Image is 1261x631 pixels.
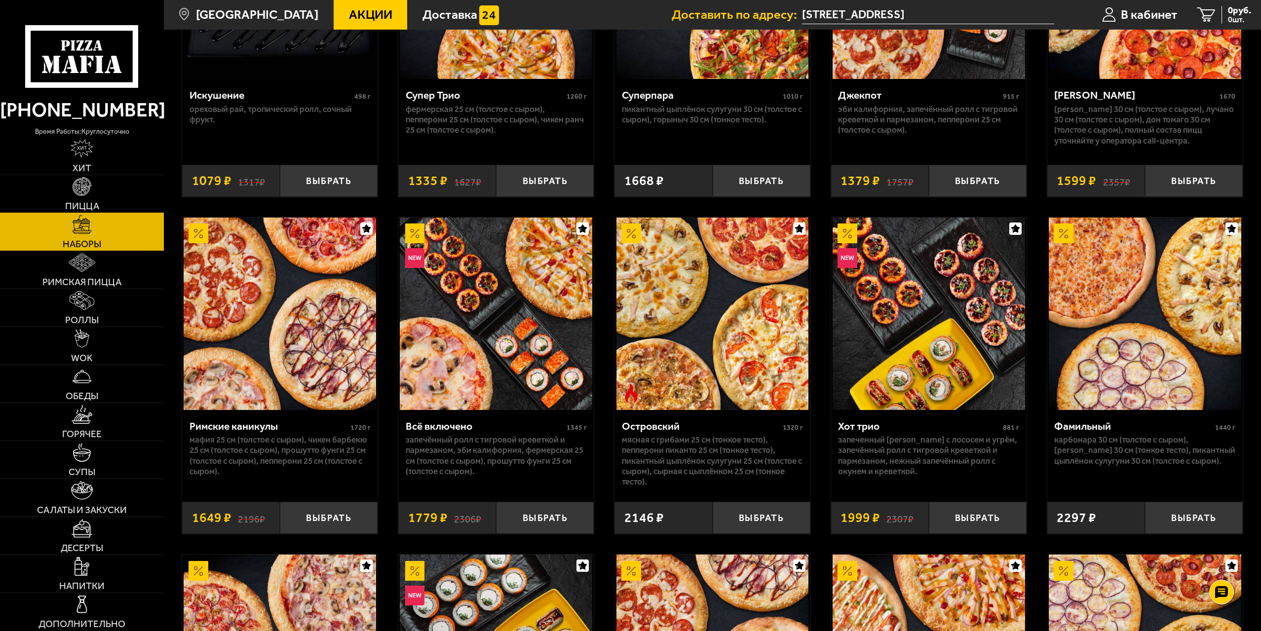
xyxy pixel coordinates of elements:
img: Акционный [838,223,857,243]
p: Пикантный цыплёнок сулугуни 30 см (толстое с сыром), Горыныч 30 см (тонкое тесто). [622,104,803,125]
span: 1320 г [783,423,803,432]
span: набережная канала Грибоедова, 19 [802,6,1054,24]
img: Акционный [189,223,208,243]
button: Выбрать [929,165,1027,197]
span: 1779 ₽ [408,511,448,524]
p: Фермерская 25 см (толстое с сыром), Пепперони 25 см (толстое с сыром), Чикен Ранч 25 см (толстое ... [406,104,587,136]
button: Выбрать [713,165,810,197]
span: 1440 г [1215,423,1235,432]
img: Новинка [405,248,425,268]
p: Эби Калифорния, Запечённый ролл с тигровой креветкой и пармезаном, Пепперони 25 см (толстое с сыр... [838,104,1019,136]
img: Новинка [838,248,857,268]
span: Обеды [66,391,98,401]
input: Ваш адрес доставки [802,6,1054,24]
span: Роллы [65,315,99,325]
button: Выбрать [280,502,378,534]
span: 1670 [1220,92,1235,101]
img: Акционный [405,561,425,581]
p: [PERSON_NAME] 30 см (толстое с сыром), Лучано 30 см (толстое с сыром), Дон Томаго 30 см (толстое ... [1054,104,1235,146]
p: Карбонара 30 см (толстое с сыром), [PERSON_NAME] 30 см (тонкое тесто), Пикантный цыплёнок сулугун... [1054,435,1235,466]
img: Акционный [1054,561,1073,581]
span: Наборы [63,239,101,249]
span: Дополнительно [38,619,125,629]
img: Акционный [621,561,641,581]
img: Акционный [838,561,857,581]
img: Хот трио [833,218,1025,410]
span: 1720 г [350,423,371,432]
div: [PERSON_NAME] [1054,89,1217,102]
span: 2297 ₽ [1057,511,1096,524]
div: Искушение [190,89,352,102]
div: Джекпот [838,89,1000,102]
span: Горячее [62,429,102,439]
span: 498 г [354,92,371,101]
span: 915 г [1003,92,1019,101]
img: Новинка [405,586,425,605]
p: Мясная с грибами 25 см (тонкое тесто), Пепперони Пиканто 25 см (тонкое тесто), Пикантный цыплёнок... [622,435,803,487]
s: 2357 ₽ [1103,174,1130,187]
span: 881 г [1003,423,1019,432]
img: Акционный [621,223,641,243]
span: 1335 ₽ [408,174,448,187]
span: Пицца [65,201,99,211]
a: АкционныйРимские каникулы [182,218,378,410]
button: Выбрать [1145,502,1243,534]
span: 1260 г [567,92,587,101]
span: 1379 ₽ [841,174,880,187]
p: Запечённый ролл с тигровой креветкой и пармезаном, Эби Калифорния, Фермерская 25 см (толстое с сы... [406,435,587,477]
span: 0 шт. [1228,16,1251,24]
div: Хот трио [838,420,1000,433]
span: Супы [69,467,95,477]
s: 1317 ₽ [238,174,265,187]
span: 1345 г [567,423,587,432]
a: АкционныйОстрое блюдоОстровский [614,218,810,410]
span: В кабинет [1121,8,1178,21]
span: 1649 ₽ [192,511,231,524]
span: Доставить по адресу: [672,8,802,21]
span: 1079 ₽ [192,174,231,187]
a: АкционныйНовинкаХот трио [831,218,1027,410]
img: Всё включено [400,218,592,410]
span: 1599 ₽ [1057,174,1096,187]
s: 1627 ₽ [454,174,481,187]
img: Акционный [1054,223,1073,243]
span: WOK [71,353,93,363]
div: Островский [622,420,780,433]
img: Римские каникулы [184,218,376,410]
img: 15daf4d41897b9f0e9f617042186c801.svg [479,5,499,25]
img: Островский [616,218,809,410]
span: 0 руб. [1228,6,1251,15]
div: Всё включено [406,420,564,433]
s: 2307 ₽ [886,511,914,524]
div: Супер Трио [406,89,564,102]
span: Доставка [422,8,477,21]
s: 2306 ₽ [454,511,481,524]
button: Выбрать [496,502,594,534]
span: Хит [73,163,91,173]
span: [GEOGRAPHIC_DATA] [196,8,318,21]
span: Акции [349,8,392,21]
button: Выбрать [280,165,378,197]
span: 1999 ₽ [841,511,880,524]
div: Римские каникулы [190,420,348,433]
span: Римская пицца [42,277,121,287]
img: Акционный [405,223,425,243]
button: Выбрать [929,502,1027,534]
s: 1757 ₽ [886,174,914,187]
button: Выбрать [496,165,594,197]
span: Салаты и закуски [37,505,127,515]
span: Напитки [59,581,105,591]
div: Суперпара [622,89,780,102]
s: 2196 ₽ [238,511,265,524]
span: Десерты [61,543,103,553]
div: Фамильный [1054,420,1213,433]
img: Акционный [189,561,208,581]
img: Фамильный [1049,218,1241,410]
p: Запеченный [PERSON_NAME] с лососем и угрём, Запечённый ролл с тигровой креветкой и пармезаном, Не... [838,435,1019,477]
p: Мафия 25 см (толстое с сыром), Чикен Барбекю 25 см (толстое с сыром), Прошутто Фунги 25 см (толст... [190,435,371,477]
a: АкционныйФамильный [1047,218,1243,410]
img: Острое блюдо [621,383,641,403]
span: 1668 ₽ [624,174,664,187]
p: Ореховый рай, Тропический ролл, Сочный фрукт. [190,104,371,125]
button: Выбрать [713,502,810,534]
